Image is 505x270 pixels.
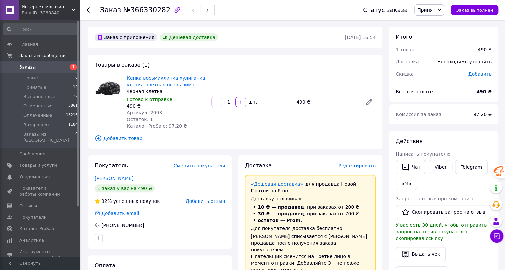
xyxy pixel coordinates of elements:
[19,203,37,209] span: Отзывы
[19,162,57,168] span: Товары и услуги
[396,71,414,77] span: Скидка
[490,229,503,243] button: Чат с покупателем
[19,64,36,70] span: Заказы
[23,122,49,128] span: Возвращен
[95,184,155,192] div: 1 заказ у вас на 490 ₴
[251,181,303,187] a: «Дешевая доставка»
[455,160,488,174] a: Telegram
[396,34,412,40] span: Итого
[95,62,150,68] span: Товары в заказе (1)
[362,95,376,109] a: Редактировать
[101,210,140,217] div: Добавить email
[70,64,77,70] span: 1
[19,226,55,232] span: Каталог ProSale
[473,112,492,117] span: 97.20 ₴
[396,112,441,117] span: Комиссия за заказ
[23,103,52,109] span: Отмененные
[433,54,496,69] div: Необходимо уточнить
[23,75,38,81] span: Новые
[19,53,67,59] span: Заказы и сообщения
[251,181,370,194] div: для продавца Новой Почтой на Prom.
[95,162,128,169] span: Покупатель
[396,151,450,157] span: Написать покупателю
[95,198,160,205] div: успешных покупок
[73,84,78,90] span: 19
[19,174,50,180] span: Уведомления
[251,195,370,202] div: Доставку оплачивают:
[186,198,225,204] span: Добавить отзыв
[95,33,157,41] div: Заказ с приложения
[251,225,370,232] div: Для покупателя доставка бесплатно.
[19,237,44,243] span: Аналитика
[251,210,370,217] li: , при заказах от 700 ₴;
[396,138,422,144] span: Действия
[345,35,376,40] time: [DATE] 16:54
[363,7,408,13] div: Статус заказа
[456,8,493,13] span: Заказ выполнен
[19,214,47,220] span: Покупатели
[294,97,360,107] div: 490 ₴
[95,262,115,269] span: Оплата
[68,103,78,109] span: 3861
[22,4,72,10] span: Интернет-магазин "Vаріант"
[396,247,446,261] button: Выдать чек
[127,110,162,115] span: Артикул: 2993
[258,204,304,210] span: 10 ₴ — продавец
[75,75,78,81] span: 0
[101,198,112,204] span: 92%
[23,94,55,100] span: Выполненные
[247,99,258,105] div: шт.
[396,59,419,64] span: Доставка
[23,84,46,90] span: Принятые
[127,123,187,129] span: Каталог ProSale: 97.20 ₴
[68,122,78,128] span: 1184
[338,163,376,168] span: Редактировать
[19,185,62,197] span: Показатели работы компании
[478,46,492,53] div: 490 ₴
[19,249,62,261] span: Инструменты вебмастера и SEO
[73,94,78,100] span: 22
[429,160,452,174] a: Viber
[396,205,491,219] button: Скопировать запрос на отзыв
[396,222,487,241] span: У вас есть 30 дней, чтобы отправить запрос на отзыв покупателю, скопировав ссылку.
[245,162,272,169] span: Доставка
[468,71,492,77] span: Добавить
[19,41,38,47] span: Главная
[95,176,133,181] a: [PERSON_NAME]
[127,75,205,87] a: Кепка восьмиклинка хулиганка клетка цветная осень зима
[66,112,78,118] span: 18216
[127,117,153,122] span: Остаток: 1
[100,6,121,14] span: Заказ
[94,210,140,217] div: Добавить email
[123,6,170,14] span: №366330282
[19,151,45,157] span: Сообщения
[87,7,92,13] div: Вернуться назад
[23,131,75,143] span: Заказы из [GEOGRAPHIC_DATA]
[75,131,78,143] span: 0
[127,103,206,109] div: 490 ₴
[476,89,492,94] b: 490 ₴
[396,160,426,174] button: Чат
[258,211,304,216] span: 30 ₴ — продавец
[101,222,145,229] div: [PHONE_NUMBER]
[127,88,206,95] div: черная клетка
[396,89,433,94] span: Всего к оплате
[160,33,218,41] div: Дешевая доставка
[22,10,80,16] div: Ваш ID: 3288840
[451,5,498,15] button: Заказ выполнен
[258,218,302,223] span: остаток — Prom.
[3,23,78,35] input: Поиск
[95,135,376,142] span: Добавить товар
[23,112,52,118] span: Оплаченные
[251,204,370,210] li: , при заказах от 200 ₴;
[417,7,435,13] span: Принят
[396,196,473,201] span: Запрос на отзыв про компанию
[396,47,414,52] span: 1 товар
[127,97,172,102] span: Готово к отправке
[396,177,417,190] button: SMS
[174,163,225,168] span: Сменить покупателя
[95,75,121,101] img: Кепка восьмиклинка хулиганка клетка цветная осень зима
